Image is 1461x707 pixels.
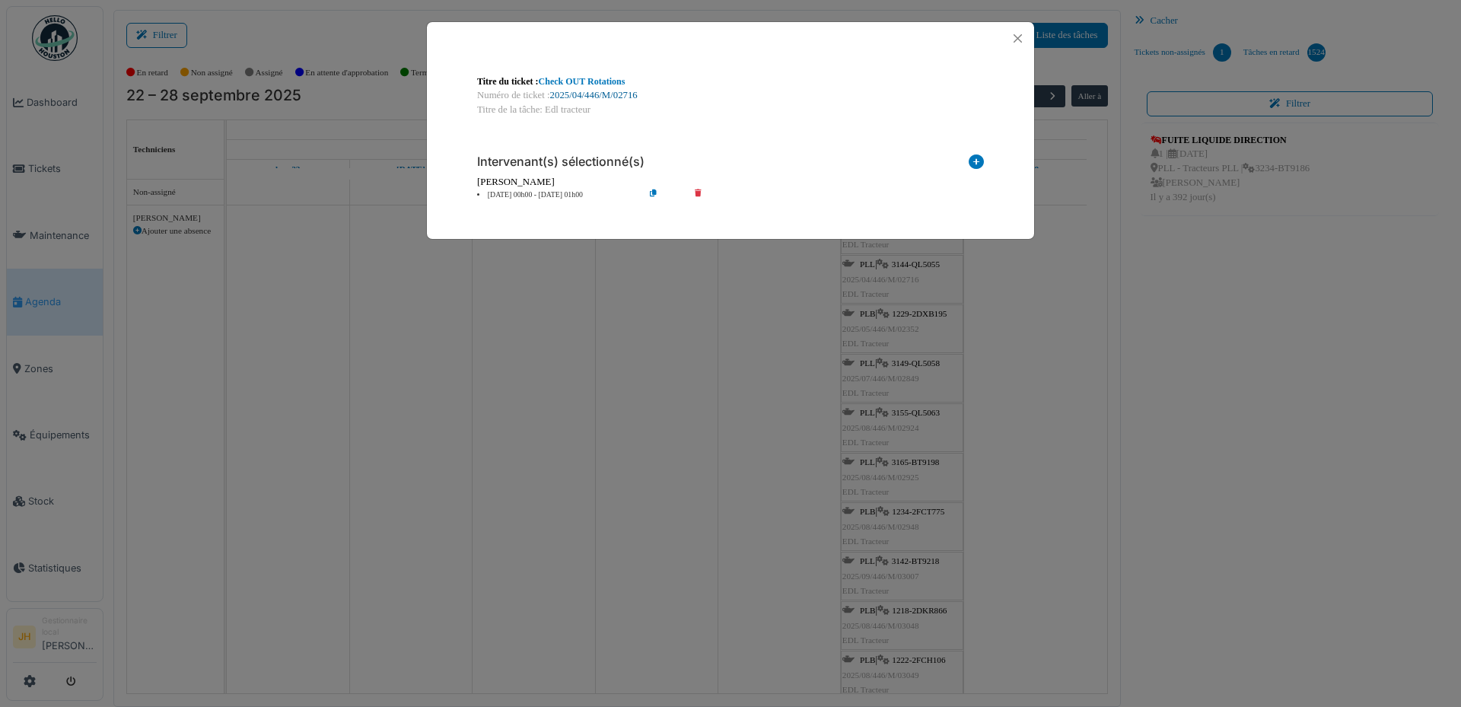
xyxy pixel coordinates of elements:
button: Close [1007,28,1028,49]
div: Numéro de ticket : [477,88,984,103]
div: Titre de la tâche: Edl tracteur [477,103,984,117]
i: Ajouter [969,154,984,175]
li: [DATE] 00h00 - [DATE] 01h00 [469,189,644,201]
a: Check OUT Rotations [539,76,625,87]
a: 2025/04/446/M/02716 [550,90,638,100]
div: Titre du ticket : [477,75,984,88]
h6: Intervenant(s) sélectionné(s) [477,154,645,169]
div: [PERSON_NAME] [477,175,984,189]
